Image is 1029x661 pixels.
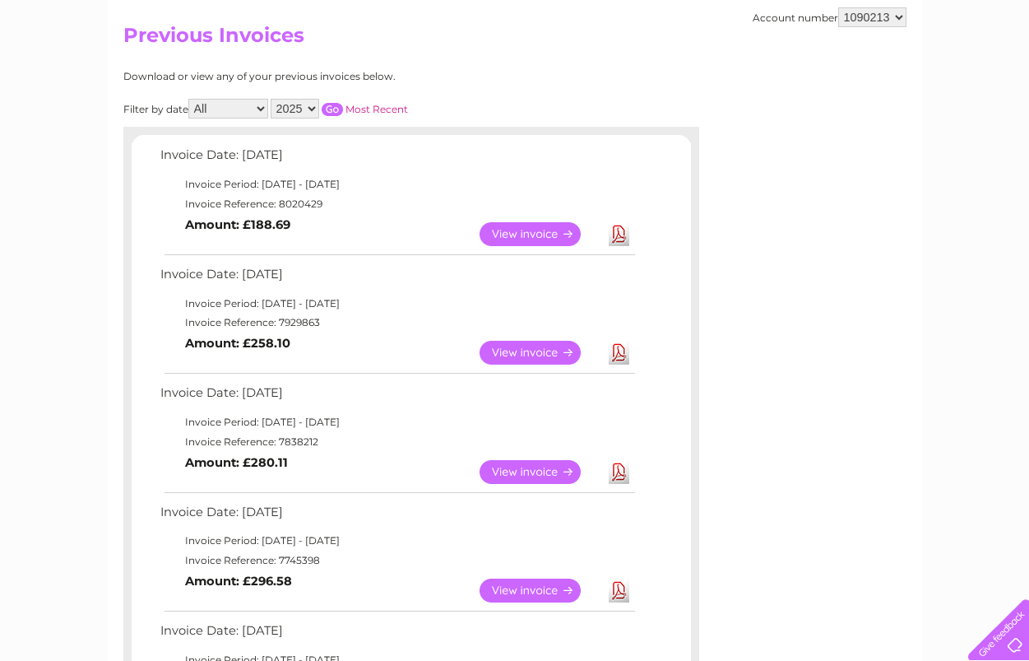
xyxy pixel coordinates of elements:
[156,144,637,175] td: Invoice Date: [DATE]
[781,70,817,82] a: Energy
[480,579,600,603] a: View
[920,70,960,82] a: Contact
[123,99,555,119] div: Filter by date
[886,70,910,82] a: Blog
[36,43,120,93] img: logo.png
[609,341,629,365] a: Download
[609,222,629,246] a: Download
[156,194,637,214] td: Invoice Reference: 8020429
[156,531,637,551] td: Invoice Period: [DATE] - [DATE]
[156,432,637,452] td: Invoice Reference: 7838212
[719,8,832,29] a: 0333 014 3131
[123,71,555,82] div: Download or view any of your previous invoices below.
[156,501,637,532] td: Invoice Date: [DATE]
[127,9,904,80] div: Clear Business is a trading name of Verastar Limited (registered in [GEOGRAPHIC_DATA] No. 3667643...
[123,24,906,55] h2: Previous Invoices
[827,70,876,82] a: Telecoms
[156,412,637,432] td: Invoice Period: [DATE] - [DATE]
[156,313,637,333] td: Invoice Reference: 7929863
[156,382,637,412] td: Invoice Date: [DATE]
[480,341,600,365] a: View
[609,460,629,484] a: Download
[156,551,637,570] td: Invoice Reference: 7745398
[156,175,637,194] td: Invoice Period: [DATE] - [DATE]
[185,574,292,589] b: Amount: £296.58
[156,294,637,314] td: Invoice Period: [DATE] - [DATE]
[480,222,600,246] a: View
[480,460,600,484] a: View
[739,70,771,82] a: Water
[345,103,408,115] a: Most Recent
[156,263,637,294] td: Invoice Date: [DATE]
[185,455,288,470] b: Amount: £280.11
[975,70,1013,82] a: Log out
[185,336,290,351] b: Amount: £258.10
[156,620,637,650] td: Invoice Date: [DATE]
[609,579,629,603] a: Download
[185,217,290,232] b: Amount: £188.69
[753,7,906,27] div: Account number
